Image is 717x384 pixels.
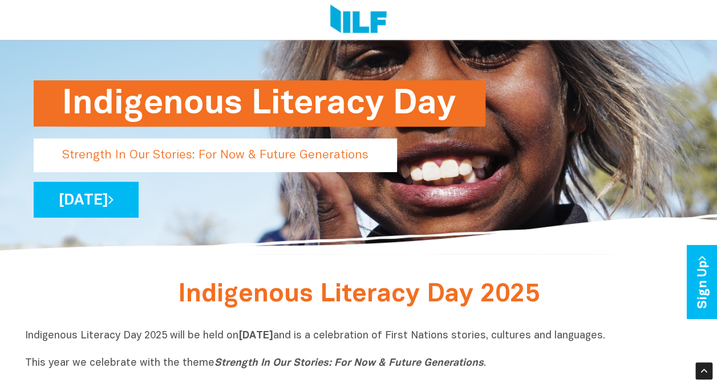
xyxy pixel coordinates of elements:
[695,362,712,379] div: Scroll Back to Top
[62,80,457,126] h1: Indigenous Literacy Day
[34,138,397,172] p: Strength In Our Stories: For Now & Future Generations
[238,331,273,341] b: [DATE]
[178,283,540,307] span: Indigenous Literacy Day 2025
[330,5,387,35] img: Logo
[34,182,139,218] a: [DATE]
[214,358,484,368] i: Strength In Our Stories: For Now & Future Generations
